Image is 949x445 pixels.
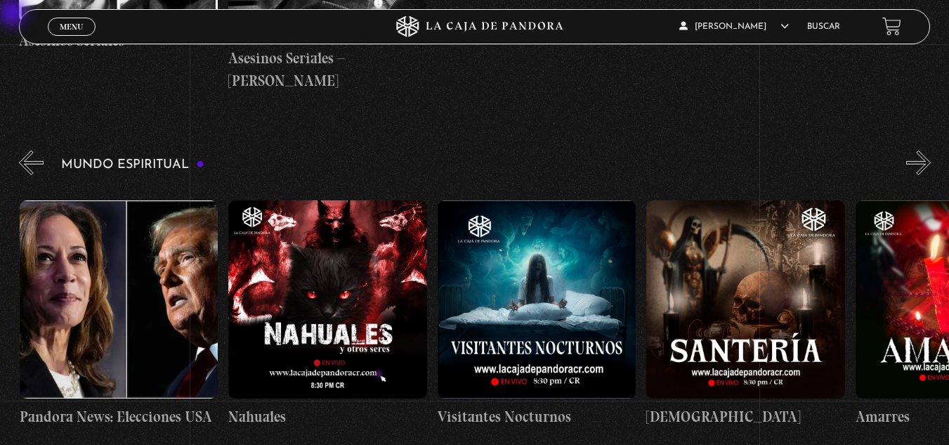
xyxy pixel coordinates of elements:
[646,406,845,428] h4: [DEMOGRAPHIC_DATA]
[807,22,840,31] a: Buscar
[228,186,427,442] a: Nahuales
[60,22,83,31] span: Menu
[906,150,931,175] button: Next
[61,158,204,172] h3: Mundo Espiritual
[20,406,218,428] h4: Pandora News: Elecciones USA
[228,406,427,428] h4: Nahuales
[438,406,636,428] h4: Visitantes Nocturnos
[19,150,44,175] button: Previous
[438,186,636,442] a: Visitantes Nocturnos
[882,17,901,36] a: View your shopping cart
[646,186,845,442] a: [DEMOGRAPHIC_DATA]
[19,30,218,52] h4: Asesinos Seriales
[228,47,427,91] h4: Asesinos Seriales – [PERSON_NAME]
[55,34,88,44] span: Cerrar
[679,22,789,31] span: [PERSON_NAME]
[20,186,218,442] a: Pandora News: Elecciones USA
